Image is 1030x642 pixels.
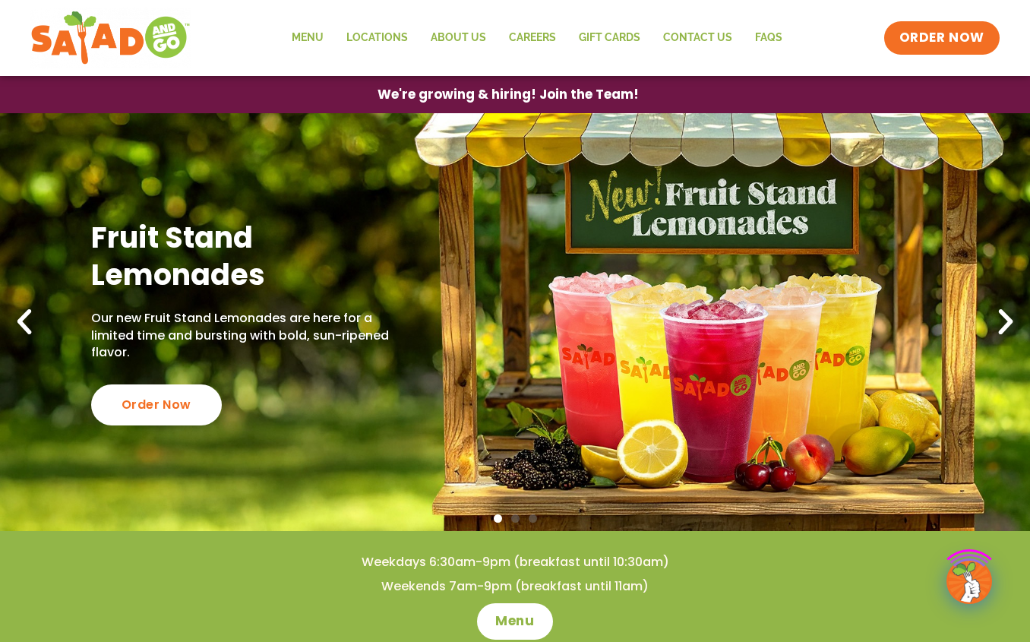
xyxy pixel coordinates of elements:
h4: Weekends 7am-9pm (breakfast until 11am) [30,578,1000,595]
div: Order Now [91,384,222,425]
div: Previous slide [8,305,41,339]
a: About Us [419,21,498,55]
span: We're growing & hiring! Join the Team! [378,88,639,101]
a: Locations [335,21,419,55]
span: Menu [495,612,534,631]
a: Careers [498,21,567,55]
a: Contact Us [652,21,744,55]
span: Go to slide 1 [494,514,502,523]
a: GIFT CARDS [567,21,652,55]
nav: Menu [280,21,794,55]
a: We're growing & hiring! Join the Team! [355,77,662,112]
img: new-SAG-logo-768×292 [30,8,191,68]
span: Go to slide 2 [511,514,520,523]
a: Menu [477,603,552,640]
span: ORDER NOW [899,29,984,47]
a: ORDER NOW [884,21,1000,55]
a: Menu [280,21,335,55]
div: Next slide [989,305,1022,339]
h2: Fruit Stand Lemonades [91,219,401,294]
a: FAQs [744,21,794,55]
h4: Weekdays 6:30am-9pm (breakfast until 10:30am) [30,554,1000,571]
span: Go to slide 3 [529,514,537,523]
p: Our new Fruit Stand Lemonades are here for a limited time and bursting with bold, sun-ripened fla... [91,310,401,361]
